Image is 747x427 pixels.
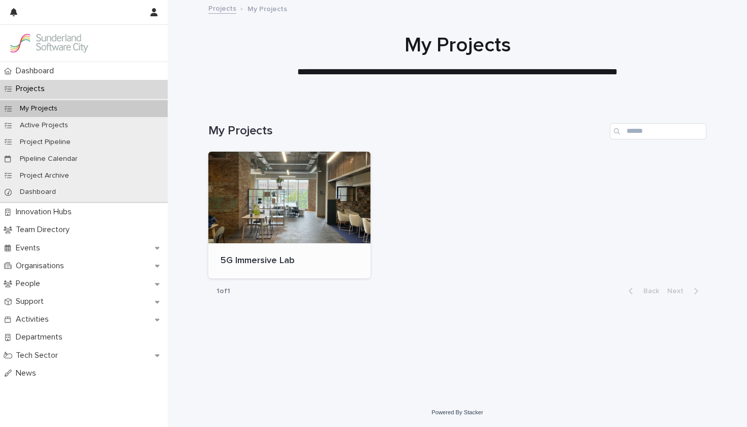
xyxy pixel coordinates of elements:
img: Kay6KQejSz2FjblR6DWv [8,33,89,53]
p: Pipeline Calendar [12,155,86,163]
h1: My Projects [208,33,706,58]
a: Powered By Stacker [431,409,483,415]
p: 1 of 1 [208,279,238,304]
input: Search [610,123,706,139]
p: 5G Immersive Lab [221,255,358,267]
p: Projects [12,84,53,94]
p: Dashboard [12,66,62,76]
a: Projects [208,2,236,14]
p: Support [12,297,52,306]
p: Departments [12,332,71,342]
a: 5G Immersive Lab [208,152,370,279]
p: Project Archive [12,172,77,180]
p: Events [12,243,48,253]
p: My Projects [12,104,66,113]
span: Next [667,288,690,295]
p: Dashboard [12,188,64,196]
p: My Projects [247,3,287,14]
h1: My Projects [208,124,606,138]
p: People [12,279,48,289]
p: Tech Sector [12,351,66,360]
span: Back [637,288,659,295]
p: Organisations [12,261,72,271]
p: Activities [12,315,57,324]
p: Team Directory [12,225,78,235]
p: Project Pipeline [12,138,79,147]
p: News [12,368,44,378]
p: Innovation Hubs [12,207,80,217]
button: Back [620,287,663,296]
p: Active Projects [12,121,76,130]
button: Next [663,287,706,296]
